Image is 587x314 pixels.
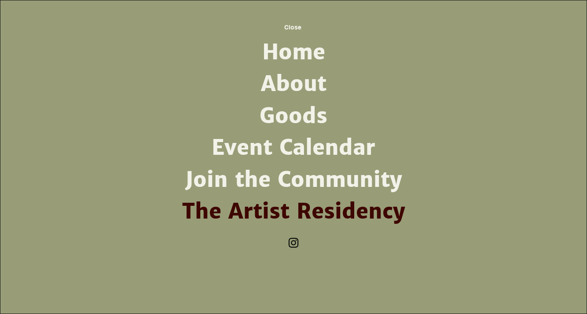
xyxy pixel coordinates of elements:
[179,68,408,100] a: About
[269,18,316,37] button: Close
[179,132,408,164] a: Event Calendar
[284,24,301,31] span: Close
[179,164,408,196] a: Join the Community
[179,37,408,68] a: Home
[287,236,300,249] img: Instagram
[179,100,408,132] a: Goods
[179,196,408,227] a: The Artist Residency
[287,236,300,249] ul: Social Bar
[179,37,408,227] nav: Site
